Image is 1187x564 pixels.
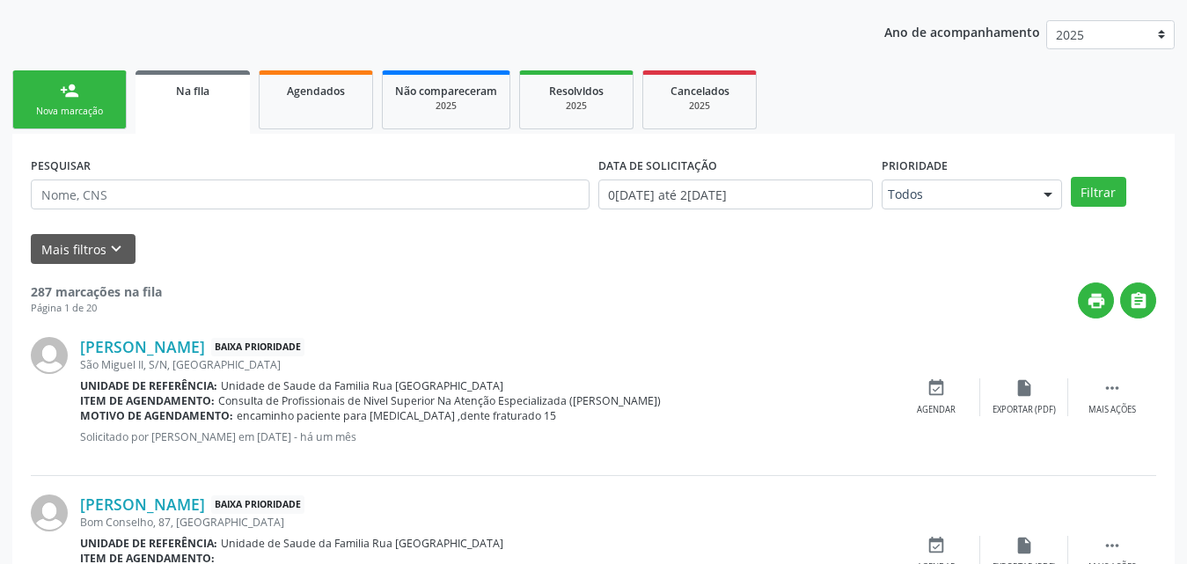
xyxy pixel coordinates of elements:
[176,84,209,99] span: Na fila
[1015,378,1034,398] i: insert_drive_file
[532,99,620,113] div: 2025
[31,283,162,300] strong: 287 marcações na fila
[598,179,873,209] input: Selecione um intervalo
[80,536,217,551] b: Unidade de referência:
[670,84,729,99] span: Cancelados
[287,84,345,99] span: Agendados
[888,186,1026,203] span: Todos
[31,179,590,209] input: Nome, CNS
[80,494,205,514] a: [PERSON_NAME]
[211,495,304,514] span: Baixa Prioridade
[80,378,217,393] b: Unidade de referência:
[31,234,136,265] button: Mais filtroskeyboard_arrow_down
[882,152,948,179] label: Prioridade
[211,338,304,356] span: Baixa Prioridade
[221,378,503,393] span: Unidade de Saude da Familia Rua [GEOGRAPHIC_DATA]
[927,536,946,555] i: event_available
[884,20,1040,42] p: Ano de acompanhamento
[1088,404,1136,416] div: Mais ações
[1087,291,1106,311] i: print
[395,84,497,99] span: Não compareceram
[1078,282,1114,319] button: print
[1129,291,1148,311] i: 
[80,393,215,408] b: Item de agendamento:
[31,301,162,316] div: Página 1 de 20
[31,337,68,374] img: img
[1071,177,1126,207] button: Filtrar
[80,408,233,423] b: Motivo de agendamento:
[1103,536,1122,555] i: 
[218,393,661,408] span: Consulta de Profissionais de Nivel Superior Na Atenção Especializada ([PERSON_NAME])
[395,99,497,113] div: 2025
[26,105,114,118] div: Nova marcação
[1015,536,1034,555] i: insert_drive_file
[993,404,1056,416] div: Exportar (PDF)
[221,536,503,551] span: Unidade de Saude da Familia Rua [GEOGRAPHIC_DATA]
[106,239,126,259] i: keyboard_arrow_down
[31,152,91,179] label: PESQUISAR
[549,84,604,99] span: Resolvidos
[80,515,892,530] div: Bom Conselho, 87, [GEOGRAPHIC_DATA]
[80,357,892,372] div: São Miguel II, S/N, [GEOGRAPHIC_DATA]
[917,404,956,416] div: Agendar
[927,378,946,398] i: event_available
[80,429,892,444] p: Solicitado por [PERSON_NAME] em [DATE] - há um mês
[237,408,556,423] span: encaminho paciente para [MEDICAL_DATA] ,dente fraturado 15
[80,337,205,356] a: [PERSON_NAME]
[60,81,79,100] div: person_add
[1103,378,1122,398] i: 
[656,99,744,113] div: 2025
[1120,282,1156,319] button: 
[598,152,717,179] label: DATA DE SOLICITAÇÃO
